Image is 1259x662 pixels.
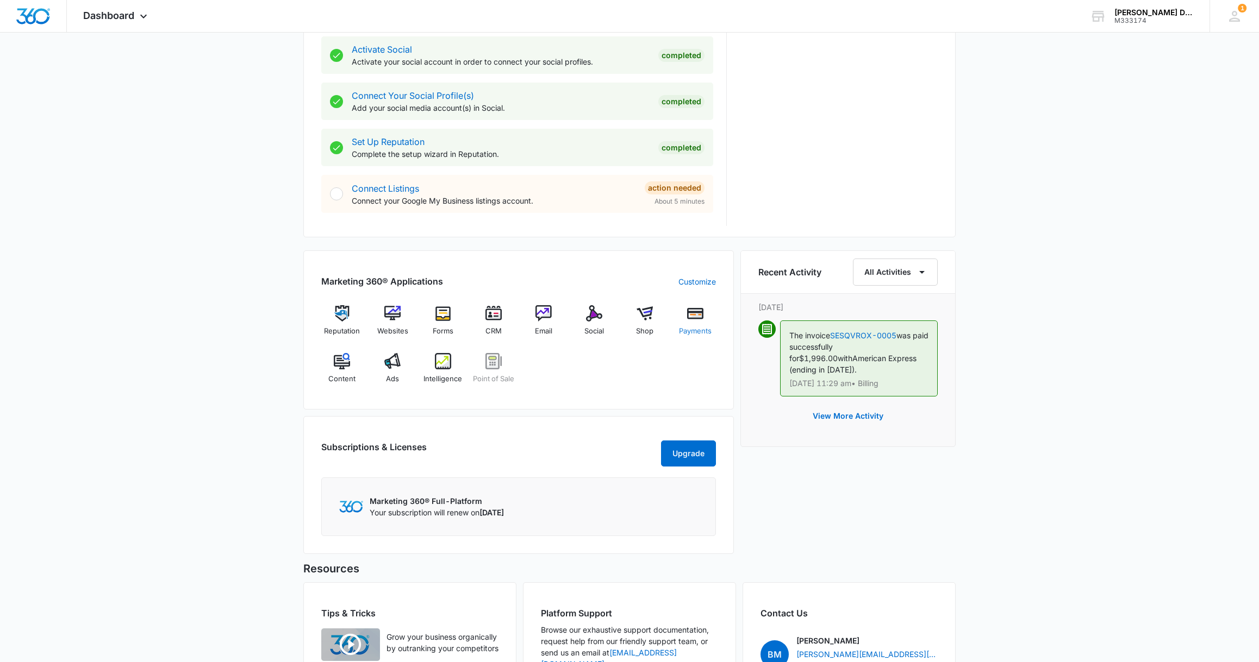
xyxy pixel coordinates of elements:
img: Quick Overview Video [321,628,380,661]
button: View More Activity [802,403,894,429]
span: $1,996.00 [799,354,838,363]
h5: Resources [303,560,956,577]
span: About 5 minutes [655,197,705,206]
span: Social [584,326,604,337]
div: notifications count [1238,4,1246,12]
div: account name [1114,8,1194,17]
h2: Subscriptions & Licenses [321,440,427,462]
span: Shop [636,326,653,337]
a: Connect Listings [352,183,419,194]
p: [PERSON_NAME] [796,635,859,646]
a: Point of Sale [472,353,514,392]
p: Complete the setup wizard in Reputation. [352,148,650,160]
span: The invoice [789,331,830,340]
p: [DATE] [758,301,938,313]
a: Set Up Reputation [352,136,425,147]
img: Marketing 360 Logo [339,501,363,512]
span: Intelligence [423,374,462,384]
span: Reputation [324,326,360,337]
p: [DATE] 11:29 am • Billing [789,380,928,387]
p: Activate your social account in order to connect your social profiles. [352,56,650,67]
h6: Recent Activity [758,266,821,279]
span: Content [328,374,356,384]
a: Shop [624,305,666,344]
a: SESQVROX-0005 [830,331,896,340]
div: Completed [658,95,705,108]
a: Reputation [321,305,363,344]
p: Connect your Google My Business listings account. [352,195,636,206]
div: Action Needed [645,181,705,194]
a: Websites [372,305,414,344]
a: Connect Your Social Profile(s) [352,90,474,101]
a: CRM [472,305,514,344]
span: Websites [377,326,408,337]
p: Marketing 360® Full-Platform [370,495,504,507]
button: All Activities [853,259,938,286]
a: Social [574,305,615,344]
span: with [838,354,852,363]
h2: Contact Us [761,607,938,620]
p: Grow your business organically by outranking your competitors [387,631,498,654]
span: Point of Sale [473,374,514,384]
a: Content [321,353,363,392]
h2: Marketing 360® Applications [321,275,443,288]
a: Ads [372,353,414,392]
h2: Platform Support [541,607,718,620]
a: Activate Social [352,44,412,55]
div: Completed [658,141,705,154]
span: Ads [386,374,399,384]
div: account id [1114,17,1194,24]
a: Payments [674,305,716,344]
a: [PERSON_NAME][EMAIL_ADDRESS][PERSON_NAME][DOMAIN_NAME] [796,648,938,660]
p: Add your social media account(s) in Social. [352,102,650,114]
a: Customize [678,276,716,287]
button: Upgrade [661,440,716,466]
span: American Express (ending in [DATE]). [789,354,917,374]
a: Intelligence [422,353,464,392]
span: Email [535,326,552,337]
span: CRM [485,326,502,337]
span: Payments [679,326,712,337]
span: was paid successfully for [789,331,928,363]
a: Forms [422,305,464,344]
p: Your subscription will renew on [370,507,504,518]
span: Forms [433,326,453,337]
span: [DATE] [479,508,504,517]
div: Completed [658,49,705,62]
a: Email [523,305,565,344]
span: 1 [1238,4,1246,12]
span: Dashboard [83,10,134,21]
h2: Tips & Tricks [321,607,498,620]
